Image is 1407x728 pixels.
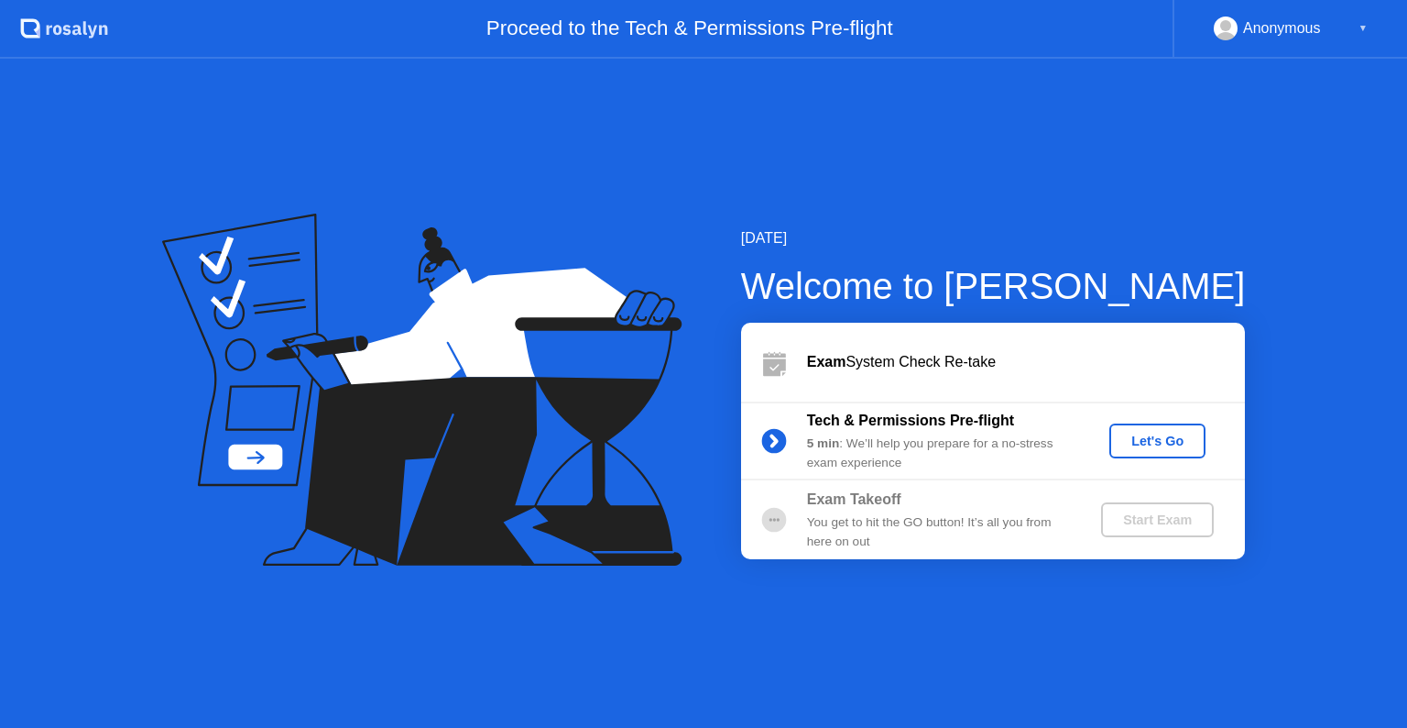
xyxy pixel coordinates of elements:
div: Welcome to [PERSON_NAME] [741,259,1246,314]
div: Let's Go [1117,434,1198,448]
div: You get to hit the GO button! It’s all you from here on out [807,513,1071,551]
div: System Check Re-take [807,351,1245,373]
b: Tech & Permissions Pre-flight [807,413,1014,428]
b: 5 min [807,436,840,450]
div: Start Exam [1108,513,1206,527]
div: ▼ [1358,17,1368,40]
div: Anonymous [1243,17,1321,40]
b: Exam [807,354,846,370]
div: : We’ll help you prepare for a no-stress exam experience [807,435,1071,472]
button: Start Exam [1101,502,1214,537]
b: Exam Takeoff [807,491,901,507]
div: [DATE] [741,227,1246,249]
button: Let's Go [1109,424,1205,458]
